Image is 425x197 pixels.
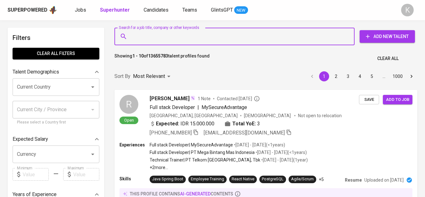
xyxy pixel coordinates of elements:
[13,133,99,145] div: Expected Salary
[182,7,197,13] span: Teams
[355,71,365,81] button: Go to page 4
[100,6,131,14] a: Superhunter
[391,71,405,81] button: Go to page 1000
[13,48,99,59] button: Clear All filters
[362,96,376,103] span: Save
[122,118,136,123] span: Open
[100,7,130,13] b: Superhunter
[13,135,48,143] p: Expected Salary
[150,142,233,148] p: Full stack Developer | MySecureAdvantage
[156,120,179,128] b: Expected:
[114,73,130,80] p: Sort By
[13,33,99,43] h6: Filters
[17,119,95,126] p: Please select a Country first
[401,4,414,16] div: K
[8,5,57,15] a: Superpoweredapp logo
[150,130,192,136] span: [PHONE_NUMBER]
[217,96,260,102] span: Contacted [DATE]
[345,177,362,183] p: Resume
[360,30,415,43] button: Add New Talent
[180,191,211,196] span: AI-generated
[201,104,247,110] span: MySecureAdvantage
[119,142,150,148] p: Experiences
[49,5,57,15] img: app logo
[379,73,389,79] div: …
[204,130,285,136] span: [EMAIL_ADDRESS][DOMAIN_NAME]
[383,95,412,105] button: Add to job
[8,7,47,14] div: Superpowered
[190,96,195,101] img: magic_wand.svg
[198,96,211,102] span: 1 Note
[359,95,379,105] button: Save
[150,95,190,102] span: [PERSON_NAME]
[291,176,314,182] div: Agile/Scrum
[306,71,417,81] nav: pagination navigation
[150,149,255,156] p: Full stack Developer | PT Mega Bintang Mas Indonesia
[211,6,248,14] a: GlintsGPT NEW
[150,104,195,110] span: Full stack Developer
[244,112,292,119] span: [DEMOGRAPHIC_DATA]
[255,149,307,156] p: • [DATE] - [DATE] ( <1 years )
[150,164,308,171] p: +2 more ...
[343,71,353,81] button: Go to page 3
[144,6,170,14] a: Candidates
[182,6,198,14] a: Teams
[148,53,168,58] b: 13655783
[377,55,399,63] span: Clear All
[367,71,377,81] button: Go to page 5
[144,7,168,13] span: Candidates
[88,83,97,91] button: Open
[88,150,97,159] button: Open
[232,176,254,182] div: React Native
[364,177,404,183] p: Uploaded on [DATE]
[234,7,248,14] span: NEW
[150,112,238,119] div: [GEOGRAPHIC_DATA], [GEOGRAPHIC_DATA]
[262,176,284,182] div: PostgreSQL
[114,53,210,64] p: Showing of talent profiles found
[298,112,342,119] p: Not open to relocation
[23,168,49,181] input: Value
[260,157,308,163] p: • [DATE] - [DATE] ( 1 year )
[319,71,329,81] button: page 1
[119,95,138,114] div: R
[406,71,417,81] button: Go to next page
[133,73,165,80] p: Most Relevant
[18,50,94,57] span: Clear All filters
[13,66,99,78] div: Talent Demographics
[197,104,199,111] span: |
[233,142,285,148] p: • [DATE] - [DATE] ( <1 years )
[152,176,183,182] div: Java Spring Boot
[232,120,256,128] b: Total YoE:
[211,7,233,13] span: GlintsGPT
[119,176,150,182] p: Skills
[319,176,324,183] p: +5
[150,120,214,128] div: IDR 15.000.000
[331,71,341,81] button: Go to page 2
[132,53,144,58] b: 1 - 10
[365,33,410,41] span: Add New Talent
[257,120,260,128] span: 3
[254,96,260,102] svg: By Batam recruiter
[191,176,224,182] div: Employee Training
[130,191,233,197] p: this profile contains contents
[75,7,86,13] span: Jobs
[75,6,87,14] a: Jobs
[386,96,409,103] span: Add to job
[73,168,99,181] input: Value
[375,53,401,64] button: Clear All
[150,157,260,163] p: Technical Trainer | PT Telkom [GEOGRAPHIC_DATA], Tbk
[13,68,59,76] p: Talent Demographics
[133,71,173,82] div: Most Relevant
